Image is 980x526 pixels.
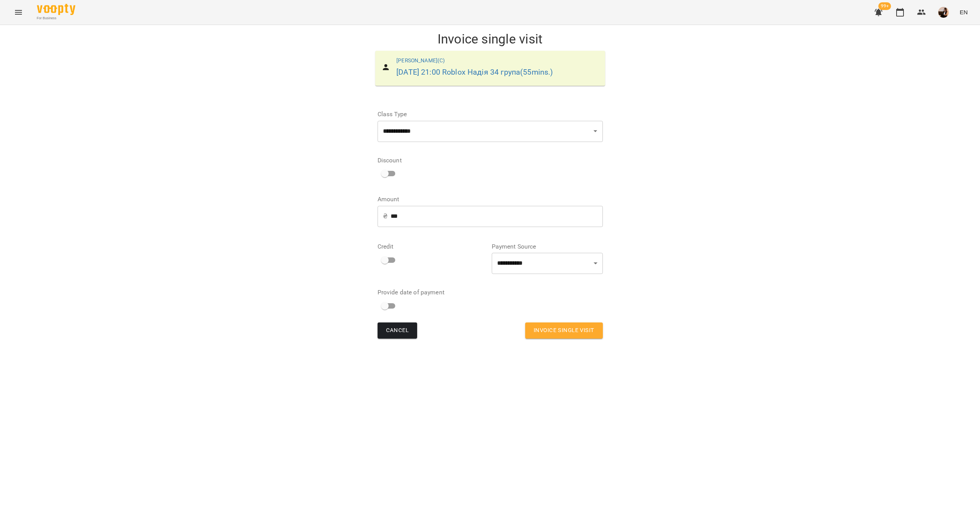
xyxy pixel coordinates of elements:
[378,322,418,339] button: Cancel
[396,68,553,77] a: [DATE] 21:00 Roblox Надія 34 група(55mins.)
[960,8,968,16] span: EN
[37,16,75,21] span: For Business
[525,322,602,339] button: Invoice single visit
[879,2,891,10] span: 99+
[378,244,489,250] label: Credit
[378,196,603,202] label: Amount
[378,289,489,296] label: Provide date of payment
[957,5,971,19] button: EN
[386,326,409,336] span: Cancel
[396,57,445,63] a: [PERSON_NAME](С)
[534,326,594,336] span: Invoice single visit
[938,7,949,18] img: f1c8304d7b699b11ef2dd1d838014dff.jpg
[378,111,603,117] label: Class Type
[378,157,402,164] label: Discount
[492,244,603,250] label: Payment Source
[37,4,75,15] img: Voopty Logo
[371,31,609,47] h1: Invoice single visit
[383,212,388,221] p: ₴
[9,3,28,22] button: Menu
